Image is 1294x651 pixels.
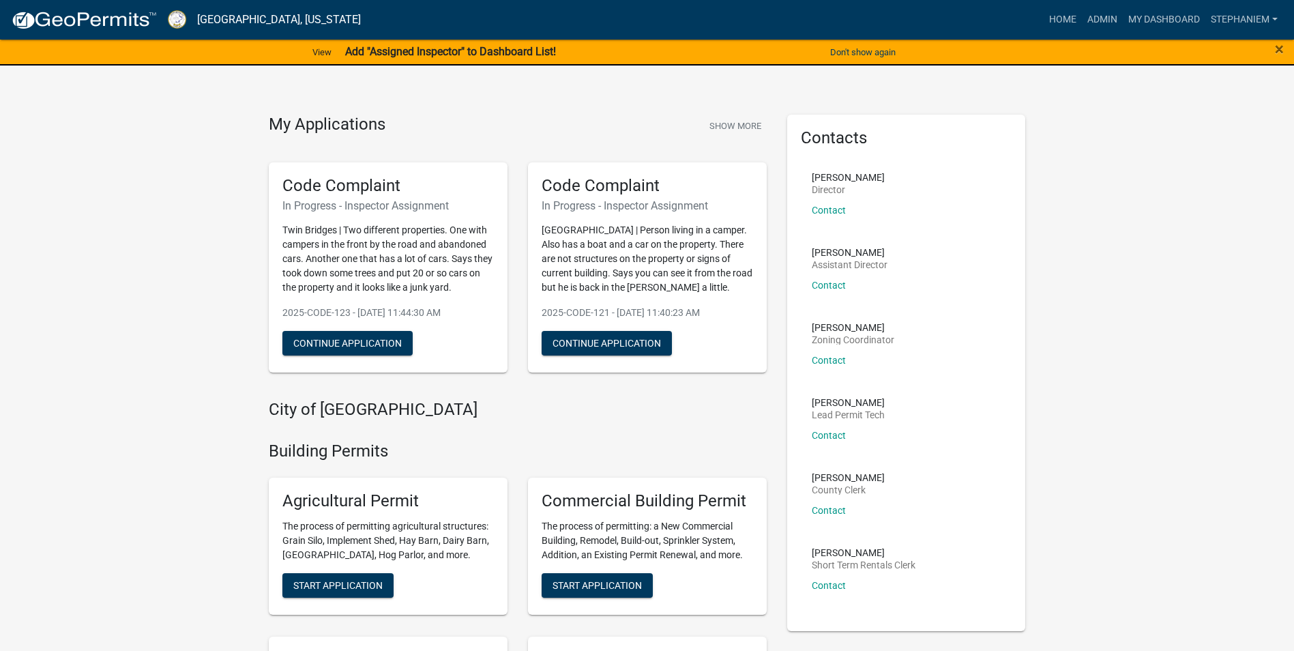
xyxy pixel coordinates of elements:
button: Start Application [542,573,653,598]
button: Show More [704,115,767,137]
h4: City of [GEOGRAPHIC_DATA] [269,400,767,420]
img: Putnam County, Georgia [168,10,186,29]
p: [GEOGRAPHIC_DATA] | Person living in a camper. Also has a boat and a car on the property. There a... [542,223,753,295]
a: Contact [812,580,846,591]
a: Contact [812,505,846,516]
p: County Clerk [812,485,885,495]
a: [GEOGRAPHIC_DATA], [US_STATE] [197,8,361,31]
h4: Building Permits [269,442,767,461]
a: Contact [812,205,846,216]
button: Start Application [282,573,394,598]
button: Don't show again [825,41,901,63]
p: [PERSON_NAME] [812,473,885,482]
span: Start Application [293,579,383,590]
a: Contact [812,355,846,366]
h5: Contacts [801,128,1012,148]
p: Lead Permit Tech [812,410,885,420]
p: 2025-CODE-123 - [DATE] 11:44:30 AM [282,306,494,320]
button: Continue Application [542,331,672,356]
a: Admin [1082,7,1123,33]
span: Start Application [553,579,642,590]
a: StephanieM [1205,7,1283,33]
p: [PERSON_NAME] [812,398,885,407]
button: Close [1275,41,1284,57]
p: Assistant Director [812,260,887,270]
p: Zoning Coordinator [812,335,894,345]
p: [PERSON_NAME] [812,248,887,257]
h6: In Progress - Inspector Assignment [542,199,753,212]
p: The process of permitting agricultural structures: Grain Silo, Implement Shed, Hay Barn, Dairy Ba... [282,519,494,562]
p: The process of permitting: a New Commercial Building, Remodel, Build-out, Sprinkler System, Addit... [542,519,753,562]
h5: Code Complaint [282,176,494,196]
h5: Commercial Building Permit [542,491,753,511]
p: [PERSON_NAME] [812,548,915,558]
h6: In Progress - Inspector Assignment [282,199,494,212]
h5: Code Complaint [542,176,753,196]
p: Twin Bridges | Two different properties. One with campers in the front by the road and abandoned ... [282,223,494,295]
h4: My Applications [269,115,385,135]
h5: Agricultural Permit [282,491,494,511]
p: Director [812,185,885,194]
p: [PERSON_NAME] [812,173,885,182]
a: Home [1044,7,1082,33]
strong: Add "Assigned Inspector" to Dashboard List! [345,45,556,58]
a: My Dashboard [1123,7,1205,33]
button: Continue Application [282,331,413,356]
a: Contact [812,430,846,441]
p: Short Term Rentals Clerk [812,560,915,570]
p: [PERSON_NAME] [812,323,894,332]
span: × [1275,40,1284,59]
p: 2025-CODE-121 - [DATE] 11:40:23 AM [542,306,753,320]
a: Contact [812,280,846,291]
a: View [307,41,337,63]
